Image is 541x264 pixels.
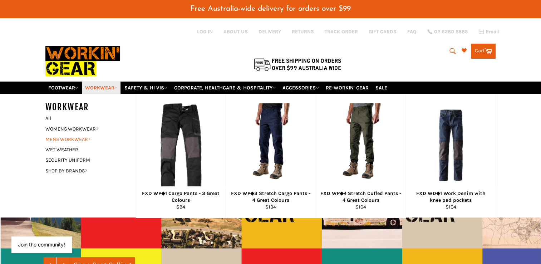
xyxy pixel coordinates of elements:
[316,94,406,217] a: FXD WP◆4 Stretch Cuffed Pants - 4 Great Colours - Workin' Gear FXD WP◆4 Stretch Cuffed Pants - 4 ...
[45,82,81,94] a: FOOTWEAR
[333,103,389,187] img: FXD WP◆4 Stretch Cuffed Pants - 4 Great Colours - Workin' Gear
[259,28,281,35] a: DELIVERY
[140,204,221,210] div: $94
[42,124,128,134] a: WOMENS WORKWEAR
[410,204,491,210] div: $104
[190,5,351,13] span: Free Australia-wide delivery for orders over $99
[253,57,342,72] img: Flat $9.95 shipping Australia wide
[223,28,248,35] a: ABOUT US
[230,204,311,210] div: $104
[280,82,322,94] a: ACCESSORIES
[42,113,136,123] a: All
[140,190,221,204] div: FXD WP◆1 Cargo Pants - 3 Great Colours
[406,94,496,217] a: FXD WD◆1 Work Denim with knee pad pockets - Workin' Gear FXD WD◆1 Work Denim with knee pad pocket...
[18,241,65,248] button: Join the community!
[158,103,203,187] img: FXD WP◆1 Cargo Pants - 4 Great Colours - Workin' Gear
[122,82,170,94] a: SAFETY & HI VIS
[45,41,120,81] img: Workin Gear leaders in Workwear, Safety Boots, PPE, Uniforms. Australia's No.1 in Workwear
[197,29,213,35] a: Log in
[320,204,401,210] div: $104
[226,94,316,217] a: FXD WP◆3 Stretch Cargo Pants - 4 Great Colours - Workin' Gear FXD WP◆3 Stretch Cargo Pants - 4 Gr...
[486,29,500,34] span: Email
[478,29,500,35] a: Email
[42,155,128,165] a: SECURITY UNIFORM
[369,28,397,35] a: GIFT CARDS
[243,103,299,187] img: FXD WP◆3 Stretch Cargo Pants - 4 Great Colours - Workin' Gear
[42,166,128,176] a: SHOP BY BRANDS
[82,82,121,94] a: WORKWEAR
[323,82,372,94] a: RE-WORKIN' GEAR
[136,94,226,217] a: FXD WP◆1 Cargo Pants - 4 Great Colours - Workin' Gear FXD WP◆1 Cargo Pants - 3 Great Colours $94
[434,29,468,34] span: 02 6280 5885
[42,134,128,145] a: MENS WORKWEAR
[410,190,491,204] div: FXD WD◆1 Work Denim with knee pad pockets
[230,190,311,204] div: FXD WP◆3 Stretch Cargo Pants - 4 Great Colours
[415,109,487,181] img: FXD WD◆1 Work Denim with knee pad pockets - Workin' Gear
[320,190,401,204] div: FXD WP◆4 Stretch Cuffed Pants - 4 Great Colours
[373,82,390,94] a: SALE
[325,28,358,35] a: TRACK ORDER
[471,44,496,59] a: Cart
[427,29,468,34] a: 02 6280 5885
[171,82,279,94] a: CORPORATE, HEALTHCARE & HOSPITALITY
[292,28,314,35] a: RETURNS
[45,101,136,113] h5: WORKWEAR
[407,28,417,35] a: FAQ
[42,145,128,155] a: WET WEATHER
